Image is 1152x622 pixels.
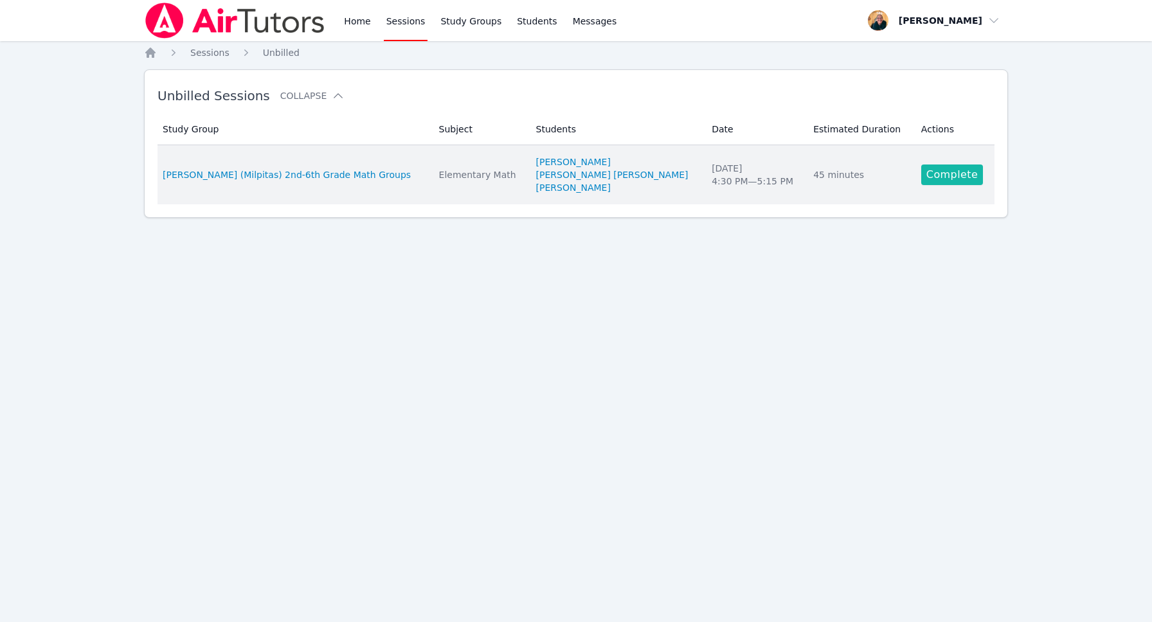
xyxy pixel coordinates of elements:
button: Collapse [280,89,345,102]
a: [PERSON_NAME] [PERSON_NAME] [536,168,688,181]
th: Actions [914,114,995,145]
div: 45 minutes [813,168,906,181]
span: Sessions [190,48,230,58]
th: Study Group [157,114,431,145]
span: Messages [573,15,617,28]
img: Air Tutors [144,3,326,39]
th: Date [704,114,806,145]
nav: Breadcrumb [144,46,1008,59]
a: Unbilled [263,46,300,59]
a: [PERSON_NAME] [536,181,611,194]
div: [DATE] 4:30 PM — 5:15 PM [712,162,798,188]
span: Unbilled Sessions [157,88,270,103]
th: Estimated Duration [806,114,914,145]
div: Elementary Math [439,168,521,181]
tr: [PERSON_NAME] (Milpitas) 2nd-6th Grade Math GroupsElementary Math[PERSON_NAME][PERSON_NAME] [PERS... [157,145,995,204]
a: [PERSON_NAME] (Milpitas) 2nd-6th Grade Math Groups [163,168,411,181]
th: Subject [431,114,528,145]
a: Complete [921,164,983,185]
span: Unbilled [263,48,300,58]
a: Sessions [190,46,230,59]
th: Students [528,114,705,145]
a: [PERSON_NAME] [536,155,611,168]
